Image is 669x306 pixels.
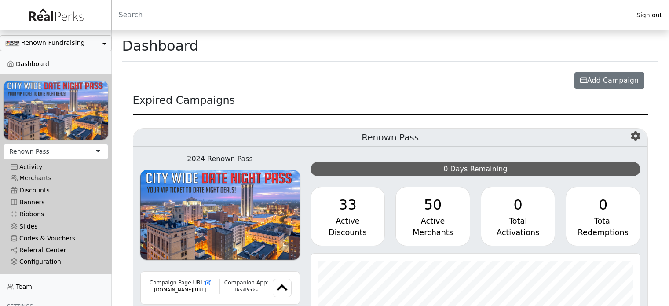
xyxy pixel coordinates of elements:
div: Active [318,215,378,227]
h5: Renown Pass [133,129,648,147]
img: sqktvUi49YWOlhEKK03WCLpzX7tC2yHSQ1VMvnxl.png [4,81,108,140]
input: Search [112,4,630,26]
div: Configuration [11,258,101,265]
a: 0 Total Activations [481,187,556,246]
img: favicon.png [273,279,291,297]
a: 50 Active Merchants [395,187,470,246]
div: 0 [488,194,548,215]
button: Add Campaign [574,72,644,89]
div: Discounts [318,227,378,238]
a: 33 Active Discounts [311,187,385,246]
a: Slides [4,220,108,232]
img: K4l2YXTIjFACqk0KWxAYWeegfTH760UHSb81tAwr.png [6,41,19,46]
div: 0 Days Remaining [311,162,640,176]
div: Companion App: [220,279,273,287]
div: Activations [488,227,548,238]
a: [DOMAIN_NAME][URL] [154,287,206,293]
div: 50 [403,194,463,215]
img: real_perks_logo-01.svg [24,5,88,25]
a: Banners [4,196,108,208]
div: Campaign Page URL: [146,279,215,287]
div: Active [403,215,463,227]
a: Ribbons [4,208,108,220]
a: Referral Center [4,244,108,256]
a: Merchants [4,172,108,184]
div: 2024 Renown Pass [140,154,300,164]
div: 33 [318,194,378,215]
div: Total [573,215,633,227]
div: Activity [11,163,101,171]
a: 0 Total Redemptions [566,187,640,246]
div: Expired Campaigns [133,92,648,115]
img: sqktvUi49YWOlhEKK03WCLpzX7tC2yHSQ1VMvnxl.png [140,170,300,260]
a: Sign out [629,9,669,21]
div: Merchants [403,227,463,238]
h1: Dashboard [122,37,199,54]
a: Codes & Vouchers [4,232,108,244]
div: Redemptions [573,227,633,238]
div: Total [488,215,548,227]
div: RealPerks [220,287,273,294]
div: 0 [573,194,633,215]
div: Renown Pass [9,147,49,156]
a: Discounts [4,184,108,196]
